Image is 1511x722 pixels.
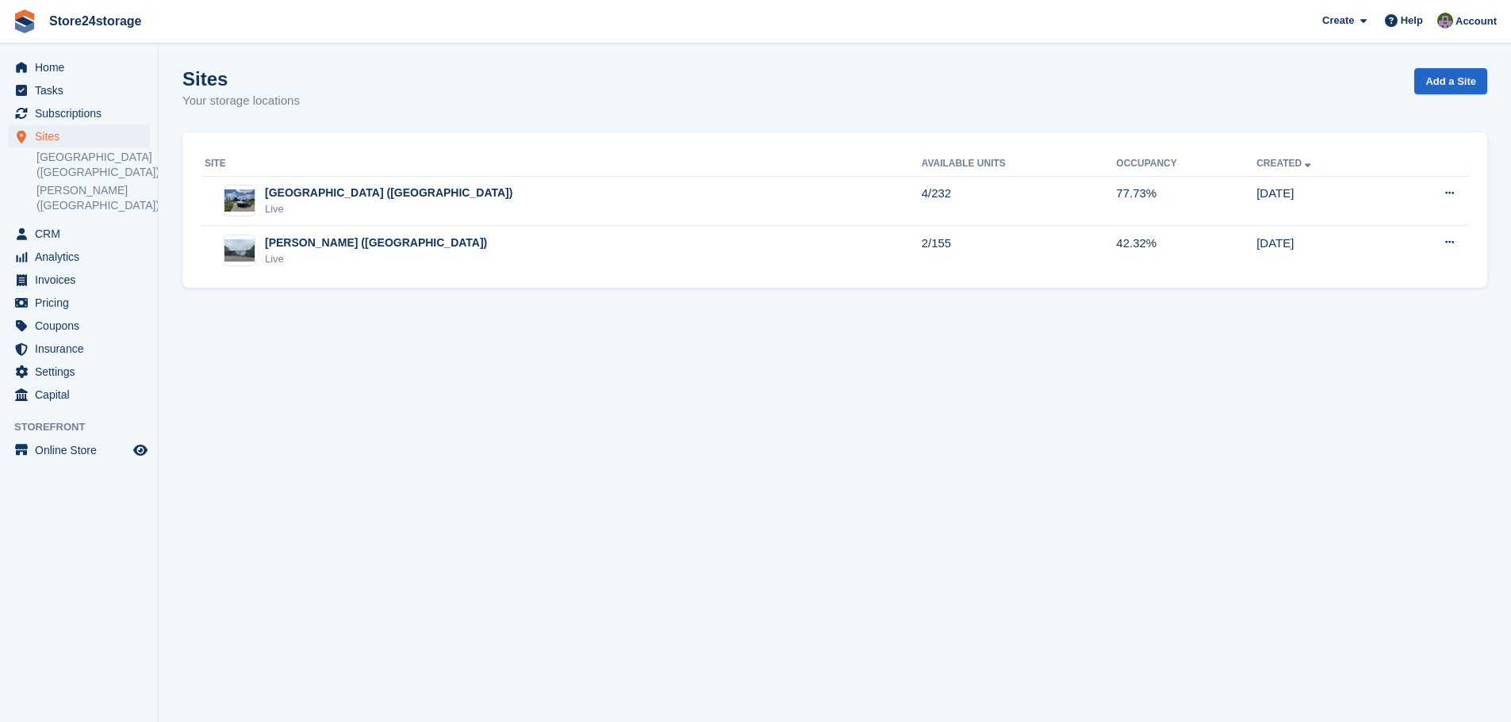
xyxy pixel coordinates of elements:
[35,439,130,461] span: Online Store
[35,223,130,245] span: CRM
[201,151,922,177] th: Site
[35,102,130,124] span: Subscriptions
[35,338,130,360] span: Insurance
[35,56,130,78] span: Home
[8,269,150,291] a: menu
[131,441,150,460] a: Preview store
[8,125,150,147] a: menu
[1116,151,1256,177] th: Occupancy
[35,315,130,337] span: Coupons
[1116,176,1256,226] td: 77.73%
[265,235,487,251] div: [PERSON_NAME] ([GEOGRAPHIC_DATA])
[1414,68,1487,94] a: Add a Site
[1116,226,1256,275] td: 42.32%
[8,79,150,101] a: menu
[8,292,150,314] a: menu
[8,246,150,268] a: menu
[8,102,150,124] a: menu
[1401,13,1423,29] span: Help
[36,183,150,213] a: [PERSON_NAME] ([GEOGRAPHIC_DATA])
[35,79,130,101] span: Tasks
[35,384,130,406] span: Capital
[1256,226,1390,275] td: [DATE]
[182,92,300,110] p: Your storage locations
[8,384,150,406] a: menu
[13,10,36,33] img: stora-icon-8386f47178a22dfd0bd8f6a31ec36ba5ce8667c1dd55bd0f319d3a0aa187defe.svg
[1437,13,1453,29] img: Jane Welch
[224,239,255,262] img: Image of Warley Brentwood (Essex) site
[922,176,1117,226] td: 4/232
[35,292,130,314] span: Pricing
[922,151,1117,177] th: Available Units
[36,150,150,180] a: [GEOGRAPHIC_DATA] ([GEOGRAPHIC_DATA])
[8,56,150,78] a: menu
[35,246,130,268] span: Analytics
[8,338,150,360] a: menu
[922,226,1117,275] td: 2/155
[1322,13,1354,29] span: Create
[1256,176,1390,226] td: [DATE]
[1455,13,1497,29] span: Account
[8,361,150,383] a: menu
[265,251,487,267] div: Live
[35,269,130,291] span: Invoices
[8,439,150,461] a: menu
[35,125,130,147] span: Sites
[1256,158,1314,169] a: Created
[224,189,255,212] img: Image of Manston Airport (Kent) site
[35,361,130,383] span: Settings
[14,419,158,435] span: Storefront
[265,185,512,201] div: [GEOGRAPHIC_DATA] ([GEOGRAPHIC_DATA])
[182,68,300,90] h1: Sites
[43,8,148,34] a: Store24storage
[8,315,150,337] a: menu
[265,201,512,217] div: Live
[8,223,150,245] a: menu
